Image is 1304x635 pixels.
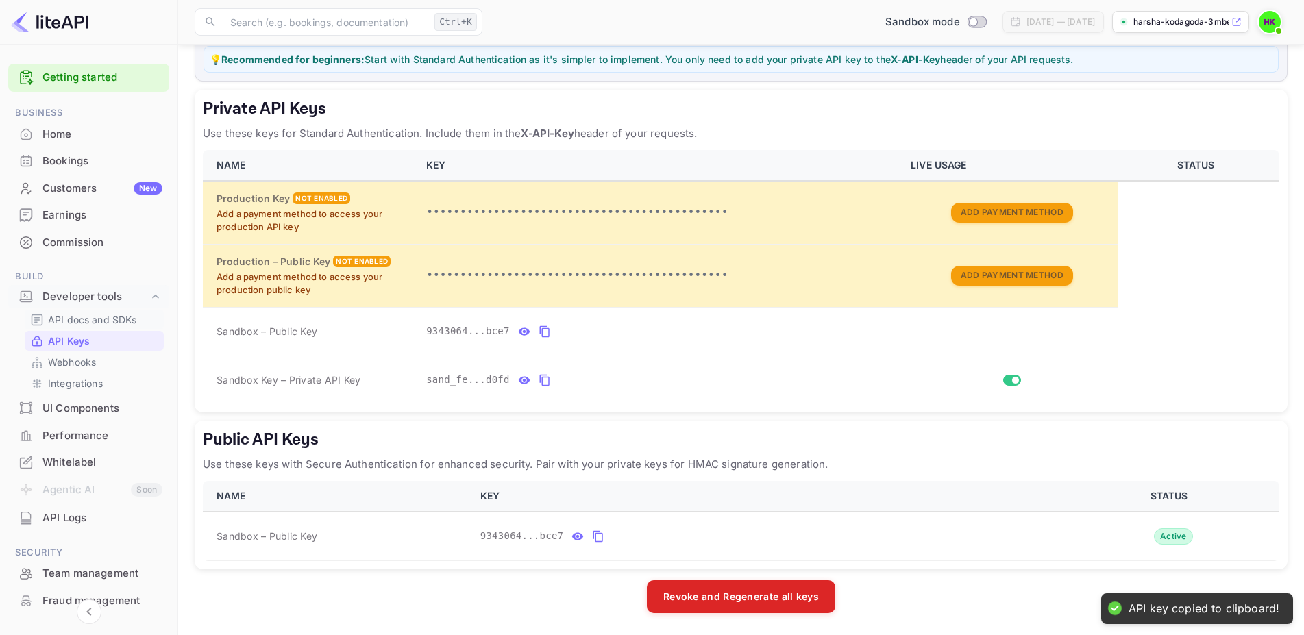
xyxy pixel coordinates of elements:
p: Webhooks [48,355,96,369]
div: Commission [42,235,162,251]
div: API Logs [42,510,162,526]
p: API docs and SDKs [48,312,137,327]
p: ••••••••••••••••••••••••••••••••••••••••••••• [426,267,894,284]
th: KEY [418,150,902,181]
div: Fraud management [42,593,162,609]
div: UI Components [8,395,169,422]
p: 💡 Start with Standard Authentication as it's simpler to implement. You only need to add your priv... [210,52,1272,66]
div: Webhooks [25,352,164,372]
span: Sandbox mode [885,14,960,30]
strong: X-API-Key [521,127,574,140]
a: API docs and SDKs [30,312,158,327]
div: Earnings [8,202,169,229]
th: NAME [203,150,418,181]
div: Performance [8,423,169,449]
div: UI Components [42,401,162,416]
img: LiteAPI logo [11,11,88,33]
a: Commission [8,229,169,255]
div: Ctrl+K [434,13,477,31]
button: Revoke and Regenerate all keys [647,580,835,613]
strong: X-API-Key [891,53,940,65]
div: Team management [42,566,162,582]
p: harsha-kodagoda-3mbe3.... [1133,16,1229,28]
span: Sandbox Key – Private API Key [217,374,360,386]
div: Developer tools [42,289,149,305]
th: KEY [472,481,1064,512]
strong: Recommended for beginners: [221,53,365,65]
a: Performance [8,423,169,448]
p: ••••••••••••••••••••••••••••••••••••••••••••• [426,204,894,221]
span: Security [8,545,169,560]
div: Bookings [8,148,169,175]
a: Fraud management [8,588,169,613]
h6: Production – Public Key [217,254,330,269]
div: Integrations [25,373,164,393]
span: Sandbox – Public Key [217,324,317,338]
h5: Public API Keys [203,429,1279,451]
a: Add Payment Method [951,269,1073,280]
p: Use these keys for Standard Authentication. Include them in the header of your requests. [203,125,1279,142]
div: Developer tools [8,285,169,309]
span: Sandbox – Public Key [217,529,317,543]
div: Home [8,121,169,148]
a: Bookings [8,148,169,173]
div: Customers [42,181,162,197]
p: Integrations [48,376,103,390]
th: STATUS [1064,481,1279,512]
p: Add a payment method to access your production public key [217,271,410,297]
span: 9343064...bce7 [480,529,564,543]
h5: Private API Keys [203,98,1279,120]
div: Whitelabel [8,449,169,476]
a: Getting started [42,70,162,86]
a: Team management [8,560,169,586]
h6: Production Key [217,191,290,206]
p: API Keys [48,334,90,348]
div: API Keys [25,331,164,351]
div: Getting started [8,64,169,92]
div: Home [42,127,162,142]
button: Collapse navigation [77,599,101,624]
a: CustomersNew [8,175,169,201]
div: API docs and SDKs [25,310,164,329]
div: API Logs [8,505,169,532]
div: CustomersNew [8,175,169,202]
a: Home [8,121,169,147]
div: Performance [42,428,162,444]
div: [DATE] — [DATE] [1026,16,1095,28]
div: Bookings [42,153,162,169]
p: Use these keys with Secure Authentication for enhanced security. Pair with your private keys for ... [203,456,1279,473]
a: Add Payment Method [951,206,1073,217]
table: private api keys table [203,150,1279,404]
div: Not enabled [293,192,350,204]
a: API Keys [30,334,158,348]
table: public api keys table [203,481,1279,561]
img: Harsha Kodagoda [1259,11,1281,33]
div: New [134,182,162,195]
div: Whitelabel [42,455,162,471]
th: LIVE USAGE [902,150,1118,181]
p: Add a payment method to access your production API key [217,208,410,234]
span: Business [8,105,169,121]
div: API key copied to clipboard! [1129,601,1279,616]
div: Not enabled [333,256,391,267]
div: Team management [8,560,169,587]
div: Earnings [42,208,162,223]
th: STATUS [1118,150,1279,181]
a: Whitelabel [8,449,169,475]
span: 9343064...bce7 [426,324,510,338]
button: Add Payment Method [951,266,1073,286]
a: API Logs [8,505,169,530]
span: Build [8,269,169,284]
a: Earnings [8,202,169,227]
button: Add Payment Method [951,203,1073,223]
th: NAME [203,481,472,512]
a: Integrations [30,376,158,390]
a: UI Components [8,395,169,421]
a: Webhooks [30,355,158,369]
div: Active [1154,528,1193,545]
div: Switch to Production mode [880,14,992,30]
div: Commission [8,229,169,256]
span: sand_fe...d0fd [426,373,510,387]
div: Fraud management [8,588,169,614]
input: Search (e.g. bookings, documentation) [222,8,429,36]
